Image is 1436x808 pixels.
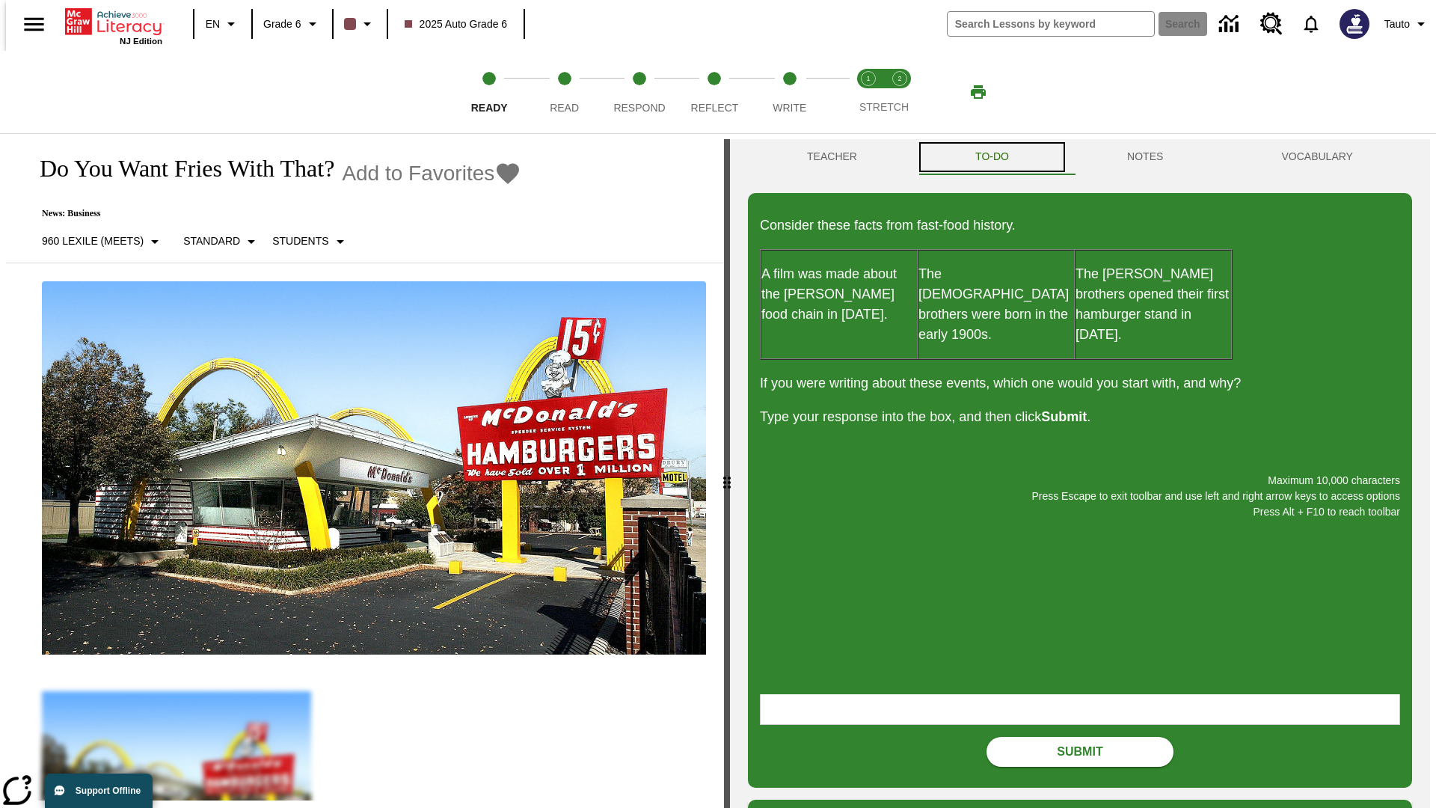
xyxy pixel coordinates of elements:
[866,75,870,82] text: 1
[1331,4,1378,43] button: Select a new avatar
[760,373,1400,394] p: If you were writing about these events, which one would you start with, and why?
[878,51,921,133] button: Stretch Respond step 2 of 2
[12,2,56,46] button: Open side menu
[272,233,328,249] p: Students
[177,228,266,255] button: Scaffolds, Standard
[24,155,334,183] h1: Do You Want Fries With That?
[897,75,901,82] text: 2
[342,160,521,186] button: Add to Favorites - Do You Want Fries With That?
[954,79,1002,105] button: Print
[199,10,247,37] button: Language: EN, Select a language
[1340,9,1369,39] img: Avatar
[916,139,1068,175] button: TO-DO
[1076,264,1231,345] p: The [PERSON_NAME] brothers opened their first hamburger stand in [DATE].
[36,228,170,255] button: Select Lexile, 960 Lexile (Meets)
[6,139,724,801] div: reading
[65,5,162,46] div: Home
[918,264,1074,345] p: The [DEMOGRAPHIC_DATA] brothers were born in the early 1900s.
[948,12,1154,36] input: search field
[760,473,1400,489] p: Maximum 10,000 characters
[338,10,382,37] button: Class color is dark brown. Change class color
[761,264,917,325] p: A film was made about the [PERSON_NAME] food chain in [DATE].
[471,102,508,114] span: Ready
[266,228,355,255] button: Select Student
[596,51,683,133] button: Respond step 3 of 5
[405,16,508,32] span: 2025 Auto Grade 6
[773,102,806,114] span: Write
[42,281,706,655] img: One of the first McDonald's stores, with the iconic red sign and golden arches.
[206,16,220,32] span: EN
[446,51,533,133] button: Ready step 1 of 5
[987,737,1173,767] button: Submit
[746,51,833,133] button: Write step 5 of 5
[1378,10,1436,37] button: Profile/Settings
[342,162,494,186] span: Add to Favorites
[1384,16,1410,32] span: Tauto
[847,51,890,133] button: Stretch Read step 1 of 2
[521,51,607,133] button: Read step 2 of 5
[263,16,301,32] span: Grade 6
[760,489,1400,504] p: Press Escape to exit toolbar and use left and right arrow keys to access options
[120,37,162,46] span: NJ Edition
[760,504,1400,520] p: Press Alt + F10 to reach toolbar
[748,139,916,175] button: Teacher
[257,10,328,37] button: Grade: Grade 6, Select a grade
[1210,4,1251,45] a: Data Center
[760,215,1400,236] p: Consider these facts from fast-food history.
[691,102,739,114] span: Reflect
[1292,4,1331,43] a: Notifications
[748,139,1412,175] div: Instructional Panel Tabs
[724,139,730,808] div: Press Enter or Spacebar and then press right and left arrow keys to move the slider
[1068,139,1222,175] button: NOTES
[76,786,141,796] span: Support Offline
[183,233,240,249] p: Standard
[45,774,153,808] button: Support Offline
[1251,4,1292,44] a: Resource Center, Will open in new tab
[42,233,144,249] p: 960 Lexile (Meets)
[24,208,521,219] p: News: Business
[1222,139,1412,175] button: VOCABULARY
[613,102,665,114] span: Respond
[6,12,218,25] body: Maximum 10,000 characters Press Escape to exit toolbar and use left and right arrow keys to acces...
[550,102,579,114] span: Read
[671,51,758,133] button: Reflect step 4 of 5
[859,101,909,113] span: STRETCH
[1041,409,1087,424] strong: Submit
[730,139,1430,808] div: activity
[760,407,1400,427] p: Type your response into the box, and then click .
